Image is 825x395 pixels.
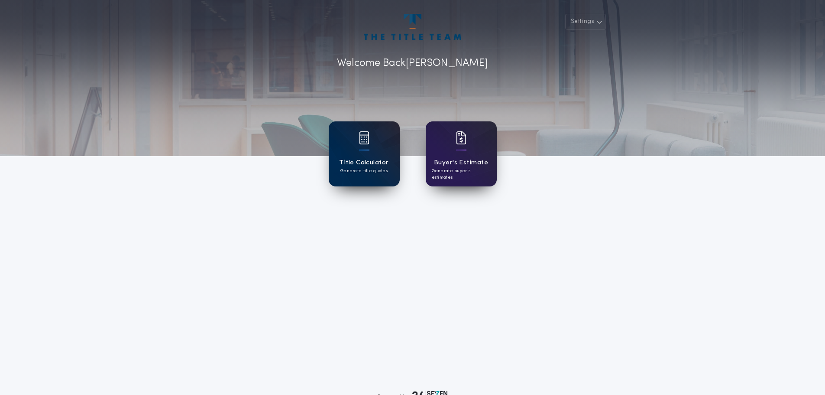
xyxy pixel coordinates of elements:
[359,131,369,144] img: card icon
[329,121,400,186] a: card iconTitle CalculatorGenerate title quotes
[565,14,606,29] button: Settings
[426,121,497,186] a: card iconBuyer's EstimateGenerate buyer's estimates
[337,55,488,71] p: Welcome Back [PERSON_NAME]
[340,168,388,174] p: Generate title quotes
[434,158,488,168] h1: Buyer's Estimate
[364,14,461,40] img: account-logo
[432,168,491,181] p: Generate buyer's estimates
[339,158,388,168] h1: Title Calculator
[456,131,466,144] img: card icon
